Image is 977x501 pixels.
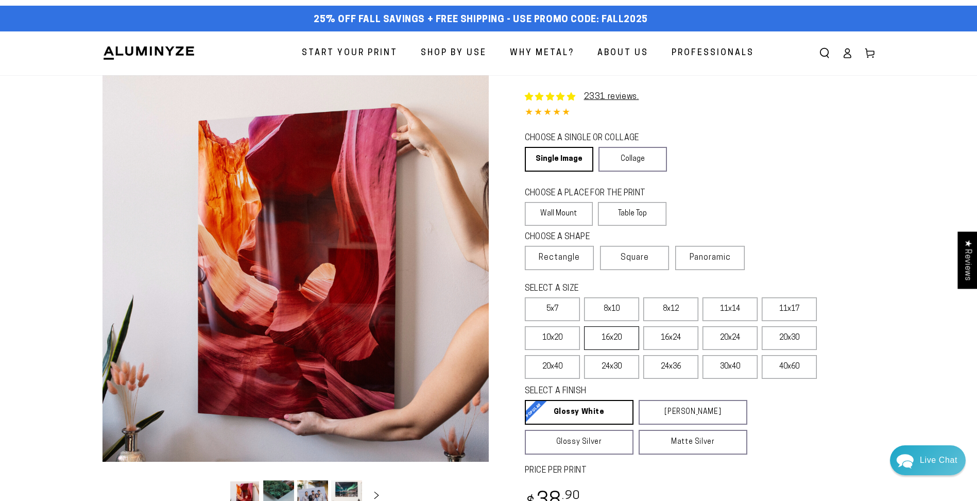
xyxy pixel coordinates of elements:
label: 24x36 [643,355,698,379]
a: Start Your Print [294,40,405,67]
label: 30x40 [702,355,758,379]
span: Why Metal? [510,46,574,61]
legend: CHOOSE A SINGLE OR COLLAGE [525,132,658,144]
label: 16x24 [643,326,698,350]
a: [PERSON_NAME] [639,400,747,425]
label: 20x30 [762,326,817,350]
label: 11x17 [762,297,817,321]
label: Wall Mount [525,202,593,226]
a: Professionals [664,40,762,67]
label: 5x7 [525,297,580,321]
span: Professionals [672,46,754,61]
span: Square [621,252,649,264]
div: Click to open Judge.me floating reviews tab [957,231,977,289]
label: 40x60 [762,355,817,379]
span: Panoramic [690,254,731,262]
span: About Us [597,46,648,61]
label: 24x30 [584,355,639,379]
a: Shop By Use [413,40,494,67]
label: 10x20 [525,326,580,350]
legend: CHOOSE A SHAPE [525,231,659,243]
label: PRICE PER PRINT [525,465,875,477]
legend: CHOOSE A PLACE FOR THE PRINT [525,188,657,199]
img: Aluminyze [102,45,195,61]
label: 8x10 [584,297,639,321]
span: Shop By Use [421,46,487,61]
span: 25% off FALL Savings + Free Shipping - Use Promo Code: FALL2025 [314,14,648,26]
span: Start Your Print [302,46,398,61]
legend: SELECT A SIZE [525,283,731,295]
a: 2331 reviews. [584,93,639,101]
label: 20x24 [702,326,758,350]
a: About Us [590,40,656,67]
label: 16x20 [584,326,639,350]
summary: Search our site [813,42,836,64]
div: Chat widget toggle [890,445,966,475]
a: Matte Silver [639,430,747,455]
a: Why Metal? [502,40,582,67]
label: 11x14 [702,297,758,321]
div: Contact Us Directly [920,445,957,475]
a: Single Image [525,147,593,172]
legend: SELECT A FINISH [525,386,723,397]
a: Collage [598,147,667,172]
label: Table Top [598,202,666,226]
label: 20x40 [525,355,580,379]
div: 4.85 out of 5.0 stars [525,106,875,121]
span: Rectangle [539,252,580,264]
a: Glossy White [525,400,633,425]
a: Glossy Silver [525,430,633,455]
label: 8x12 [643,297,698,321]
